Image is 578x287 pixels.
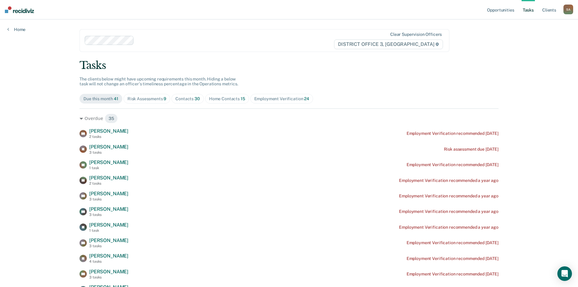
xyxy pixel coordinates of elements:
span: [PERSON_NAME] [89,144,128,150]
span: 15 [241,96,245,101]
span: 24 [304,96,309,101]
div: 1 task [89,166,128,170]
span: DISTRICT OFFICE 3, [GEOGRAPHIC_DATA] [334,39,443,49]
span: 41 [114,96,118,101]
span: [PERSON_NAME] [89,222,128,228]
span: 30 [194,96,200,101]
span: [PERSON_NAME] [89,175,128,181]
div: 3 tasks [89,275,128,279]
div: Due this month [83,96,118,101]
div: 2 tasks [89,181,128,186]
span: [PERSON_NAME] [89,237,128,243]
div: Risk Assessments [127,96,167,101]
div: 1 task [89,228,128,233]
span: [PERSON_NAME] [89,191,128,196]
div: 4 tasks [89,259,128,264]
span: The clients below might have upcoming requirements this month. Hiding a below task will not chang... [79,77,238,87]
div: Employment Verification recommended a year ago [399,225,499,230]
div: Employment Verification recommended a year ago [399,178,499,183]
div: Tasks [79,59,499,72]
img: Recidiviz [5,6,34,13]
div: 3 tasks [89,150,128,155]
span: [PERSON_NAME] [89,128,128,134]
div: Employment Verification recommended [DATE] [407,272,499,277]
div: Clear supervision officers [390,32,442,37]
div: Employment Verification recommended [DATE] [407,256,499,261]
div: Employment Verification recommended a year ago [399,193,499,199]
div: Employment Verification recommended [DATE] [407,240,499,245]
span: [PERSON_NAME] [89,269,128,275]
div: 3 tasks [89,244,128,248]
div: Overdue 35 [79,114,499,123]
div: Employment Verification recommended a year ago [399,209,499,214]
div: 2 tasks [89,135,128,139]
div: S A [563,5,573,14]
div: Risk assessment due [DATE] [444,147,499,152]
div: Open Intercom Messenger [557,266,572,281]
span: [PERSON_NAME] [89,159,128,165]
a: Home [7,27,25,32]
span: 9 [164,96,166,101]
span: [PERSON_NAME] [89,253,128,259]
span: 35 [105,114,118,123]
span: [PERSON_NAME] [89,206,128,212]
div: Employment Verification recommended [DATE] [407,131,499,136]
div: Contacts [175,96,200,101]
div: Employment Verification recommended [DATE] [407,162,499,167]
button: SA [563,5,573,14]
div: 3 tasks [89,197,128,201]
div: Home Contacts [209,96,245,101]
div: Employment Verification [254,96,309,101]
div: 3 tasks [89,213,128,217]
